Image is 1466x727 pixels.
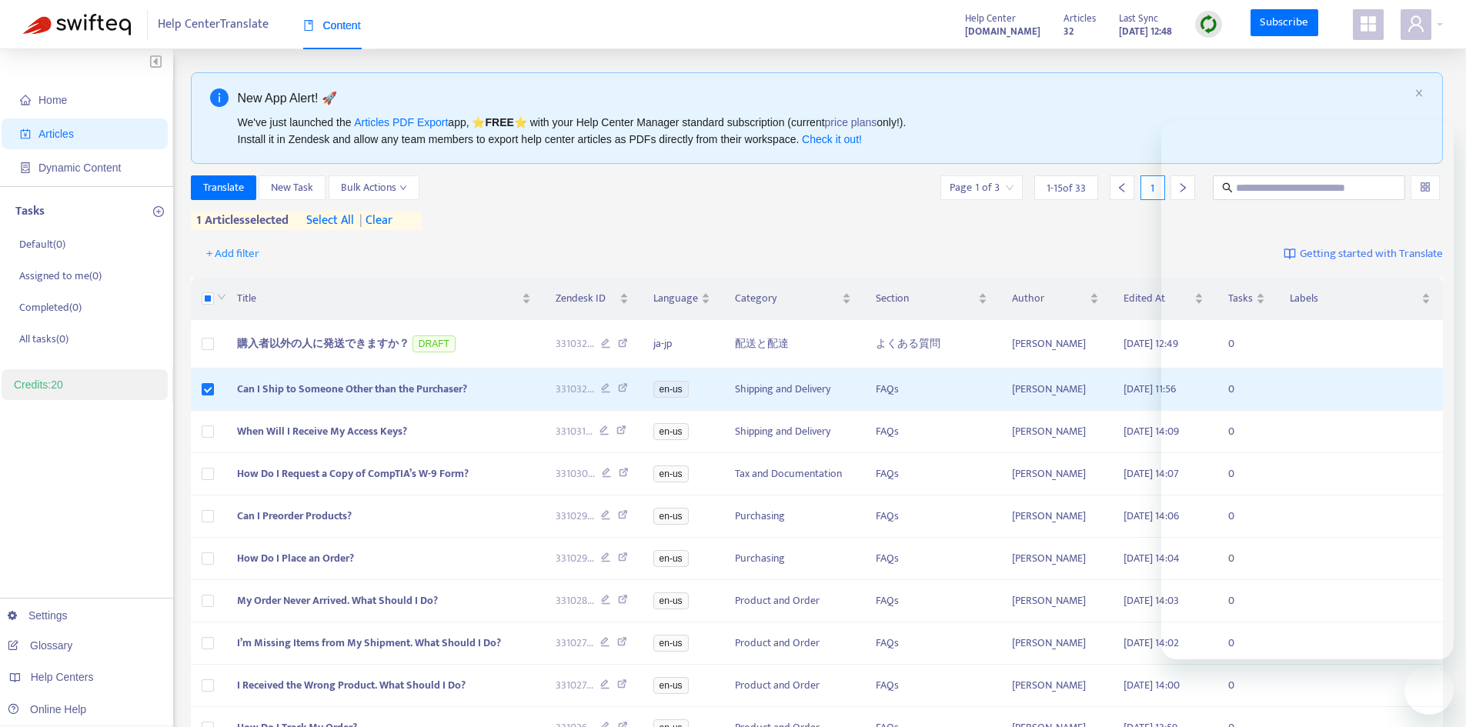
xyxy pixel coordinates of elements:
span: 331030 ... [556,465,595,482]
span: en-us [653,592,689,609]
span: Articles [38,128,74,140]
span: My Order Never Arrived. What Should I Do? [237,592,438,609]
span: Section [876,290,975,307]
td: Purchasing [723,495,864,538]
td: Product and Order [723,665,864,707]
span: 331032 ... [556,335,594,352]
span: left [1117,182,1127,193]
span: [DATE] 14:04 [1124,549,1180,567]
td: FAQs [863,580,1000,622]
span: user [1407,15,1425,33]
td: [PERSON_NAME] [1000,320,1111,369]
td: Shipping and Delivery [723,369,864,411]
strong: 32 [1064,23,1074,40]
p: All tasks ( 0 ) [19,331,68,347]
a: Glossary [8,639,72,652]
span: container [20,162,31,173]
b: FREE [485,116,513,128]
span: [DATE] 14:03 [1124,592,1179,609]
span: [DATE] 12:49 [1124,335,1178,352]
td: FAQs [863,411,1000,453]
span: [DATE] 14:09 [1124,422,1179,440]
span: book [303,20,314,31]
td: [PERSON_NAME] [1000,411,1111,453]
span: select all [306,212,354,230]
button: New Task [259,175,326,200]
span: Zendesk ID [556,290,616,307]
th: Section [863,278,1000,320]
span: 1 articles selected [191,212,289,230]
a: Subscribe [1251,9,1318,37]
img: sync.dc5367851b00ba804db3.png [1199,15,1218,34]
span: plus-circle [153,206,164,217]
span: How Do I Request a Copy of CompTIA’s W-9 Form? [237,465,469,482]
span: Can I Ship to Someone Other than the Purchaser? [237,380,467,398]
p: Completed ( 0 ) [19,299,82,315]
span: | [359,210,362,231]
td: FAQs [863,453,1000,495]
span: Bulk Actions [341,179,407,196]
span: down [217,292,226,302]
span: down [399,184,407,192]
button: + Add filter [195,242,271,266]
span: account-book [20,128,31,139]
td: FAQs [863,495,1000,538]
span: 購入者以外の人に発送できますか？ [237,335,409,352]
td: [PERSON_NAME] [1000,538,1111,580]
td: [PERSON_NAME] [1000,665,1111,707]
td: Purchasing [723,538,864,580]
span: en-us [653,381,689,398]
iframe: Button to launch messaging window, conversation in progress [1404,665,1454,715]
button: close [1414,88,1424,98]
span: I Received the Wrong Product. What Should I Do? [237,676,466,694]
span: Articles [1064,10,1096,27]
span: Can I Preorder Products? [237,507,352,525]
span: clear [354,212,392,230]
button: Translate [191,175,256,200]
span: en-us [653,508,689,525]
td: Product and Order [723,622,864,665]
span: Translate [203,179,244,196]
span: [DATE] 11:56 [1124,380,1176,398]
span: home [20,95,31,105]
span: en-us [653,635,689,652]
span: Author [1012,290,1087,307]
span: info-circle [210,88,229,107]
td: [PERSON_NAME] [1000,369,1111,411]
a: Settings [8,609,68,622]
span: en-us [653,423,689,440]
div: 1 [1140,175,1165,200]
p: Default ( 0 ) [19,236,65,252]
span: 331031 ... [556,423,593,440]
span: appstore [1359,15,1378,33]
span: en-us [653,465,689,482]
span: Last Sync [1119,10,1158,27]
span: + Add filter [206,245,259,263]
th: Title [225,278,543,320]
a: Credits:20 [14,379,63,391]
img: Swifteq [23,14,131,35]
td: Product and Order [723,580,864,622]
strong: [DATE] 12:48 [1119,23,1172,40]
span: en-us [653,550,689,567]
span: DRAFT [412,335,456,352]
span: Language [653,290,698,307]
span: [DATE] 14:06 [1124,507,1179,525]
span: 1 - 15 of 33 [1047,180,1086,196]
th: Language [641,278,723,320]
th: Edited At [1111,278,1216,320]
span: Title [237,290,519,307]
span: [DATE] 14:07 [1124,465,1179,482]
td: [PERSON_NAME] [1000,580,1111,622]
span: Help Center [965,10,1016,27]
td: [PERSON_NAME] [1000,622,1111,665]
span: When Will I Receive My Access Keys? [237,422,407,440]
span: Category [735,290,840,307]
td: FAQs [863,369,1000,411]
td: [PERSON_NAME] [1000,453,1111,495]
span: I’m Missing Items from My Shipment. What Should I Do? [237,634,501,652]
span: en-us [653,677,689,694]
span: Dynamic Content [38,162,121,174]
td: よくある質問 [863,320,1000,369]
td: ja-jp [641,320,723,369]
